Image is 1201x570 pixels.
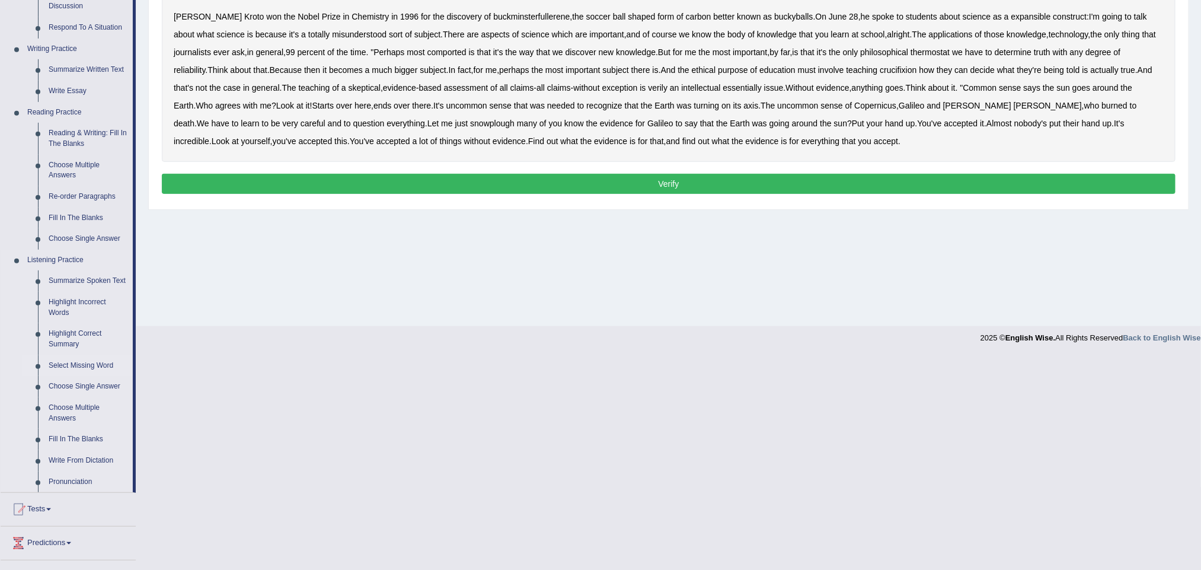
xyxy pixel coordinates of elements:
b: that's [174,83,193,93]
b: totally [308,30,330,39]
b: what [997,65,1015,75]
b: of [1114,47,1121,57]
a: Choose Multiple Answers [43,155,133,186]
b: the [284,12,295,21]
b: it's [817,47,827,57]
b: are [575,30,587,39]
b: for [421,12,430,21]
button: Verify [162,174,1176,194]
b: about [940,12,960,21]
b: teaching [299,83,330,93]
a: Choose Single Answer [43,228,133,250]
b: be [271,119,280,128]
b: the [1043,83,1054,93]
b: careful [301,119,325,128]
b: shaped [628,12,656,21]
b: I'm [1089,12,1100,21]
b: uncommon [777,101,818,110]
b: axis [744,101,759,110]
b: to [232,119,239,128]
b: way [519,47,534,57]
a: Select Missing Word [43,355,133,377]
b: most [713,47,730,57]
b: that [477,47,491,57]
a: Highlight Correct Summary [43,323,133,355]
b: form [657,12,674,21]
b: is [247,30,253,39]
b: buckyballs [774,12,813,21]
b: anything [852,83,883,93]
b: time [350,47,366,57]
b: of [676,12,683,21]
b: of [975,30,982,39]
b: [PERSON_NAME] [174,12,242,21]
b: to [577,101,584,110]
b: there [412,101,431,110]
b: general [252,83,280,93]
b: most [545,65,563,75]
b: says [1024,83,1041,93]
b: purpose [718,65,748,75]
b: of [643,30,650,39]
b: he [861,12,870,21]
b: It's [433,101,443,110]
b: crucifixion [880,65,916,75]
b: around [1093,83,1119,93]
b: the [433,12,444,21]
a: Re-order Paragraphs [43,186,133,208]
b: was [530,101,545,110]
b: the [572,12,583,21]
b: On [816,12,827,21]
b: that [625,101,638,110]
b: we [552,47,563,57]
b: of [327,47,334,57]
b: that [514,101,528,110]
b: over [336,101,352,110]
b: have [212,119,229,128]
b: expansible [1011,12,1051,21]
b: of [332,83,339,93]
b: important [733,47,767,57]
b: subject [420,65,446,75]
b: philosophical [860,47,908,57]
b: the [699,47,710,57]
b: of [845,101,852,110]
b: it [951,83,956,93]
a: Tests [1,493,136,523]
b: claims [547,83,571,93]
b: truth [1034,47,1050,57]
b: an [670,83,679,93]
b: very [282,119,298,128]
b: turning [694,101,720,110]
b: won [266,12,282,21]
a: Fill In The Blanks [43,208,133,229]
b: know [692,30,711,39]
b: by [769,47,778,57]
b: needed [547,101,575,110]
b: only [1104,30,1120,39]
b: Starts [312,101,334,110]
b: alright [887,30,910,39]
b: the [678,65,689,75]
b: better [714,12,735,21]
b: students [906,12,937,21]
a: Listening Practice [22,250,133,271]
b: Think [207,65,228,75]
b: And [661,65,676,75]
b: thing [1122,30,1140,39]
b: that [536,47,550,57]
b: far [781,47,790,57]
b: subject [414,30,440,39]
b: death [174,119,194,128]
b: body [727,30,745,39]
b: going [1102,12,1122,21]
b: to [985,47,992,57]
b: Look [276,101,294,110]
b: comported [427,47,467,57]
b: here [354,101,371,110]
b: And [1138,65,1152,75]
b: claims [510,83,534,93]
b: any [1070,47,1084,57]
b: it's [289,30,299,39]
b: they're [1017,65,1042,75]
